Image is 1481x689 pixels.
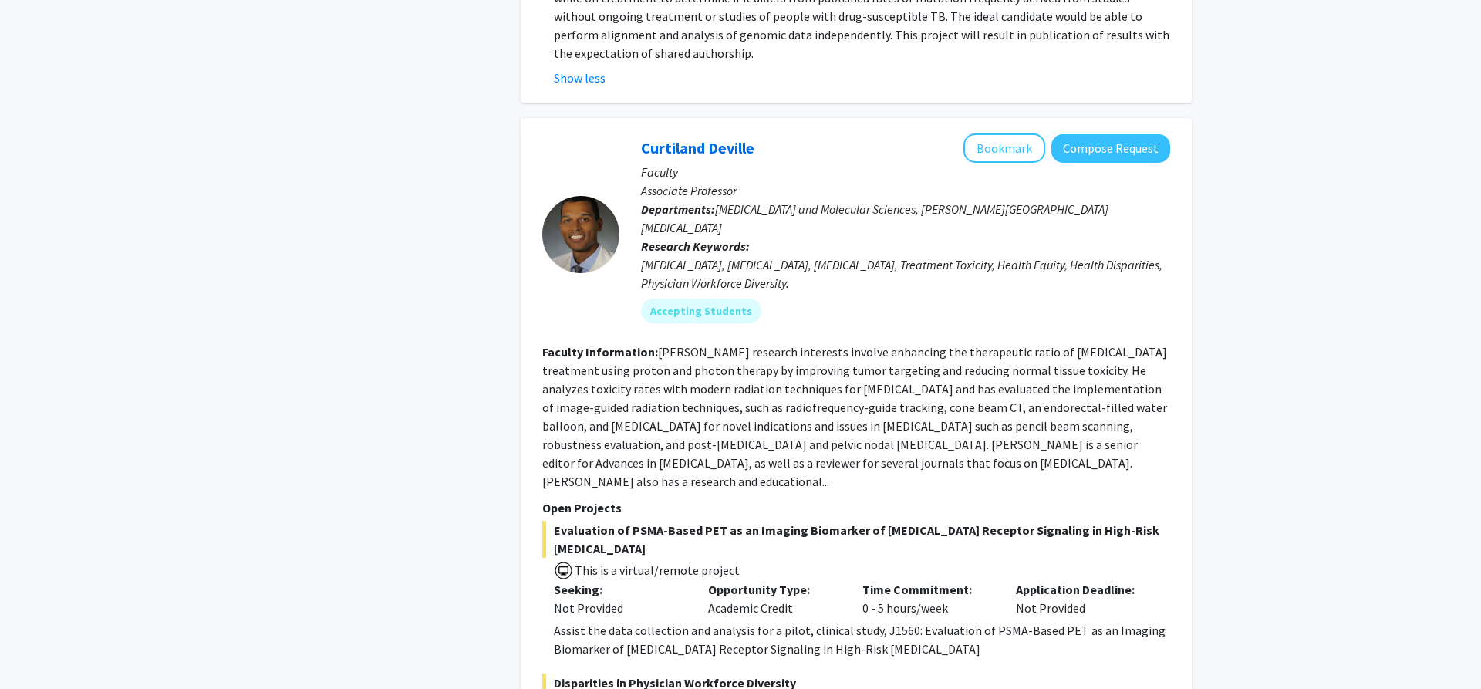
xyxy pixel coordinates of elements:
p: Application Deadline: [1016,580,1147,599]
p: Seeking: [554,580,685,599]
p: Faculty [641,163,1170,181]
mat-chip: Accepting Students [641,299,761,323]
span: Evaluation of PSMA-Based PET as an Imaging Biomarker of [MEDICAL_DATA] Receptor Signaling in High... [542,521,1170,558]
div: [MEDICAL_DATA], [MEDICAL_DATA], [MEDICAL_DATA], Treatment Toxicity, Health Equity, Health Dispari... [641,255,1170,292]
p: Associate Professor [641,181,1170,200]
iframe: Chat [12,620,66,677]
div: 0 - 5 hours/week [851,580,1005,617]
span: [MEDICAL_DATA] and Molecular Sciences, [PERSON_NAME][GEOGRAPHIC_DATA][MEDICAL_DATA] [641,201,1108,235]
button: Show less [554,69,606,87]
p: Open Projects [542,498,1170,517]
p: Opportunity Type: [708,580,839,599]
b: Departments: [641,201,715,217]
span: This is a virtual/remote project [573,562,740,578]
button: Add Curtiland Deville to Bookmarks [963,133,1045,163]
button: Compose Request to Curtiland Deville [1051,134,1170,163]
b: Faculty Information: [542,344,658,360]
div: Not Provided [554,599,685,617]
div: Not Provided [1004,580,1159,617]
b: Research Keywords: [641,238,750,254]
div: Assist the data collection and analysis for a pilot, clinical study, J1560: Evaluation of PSMA-Ba... [554,621,1170,658]
a: Curtiland Deville [641,138,754,157]
p: Time Commitment: [862,580,994,599]
fg-read-more: [PERSON_NAME] research interests involve enhancing the therapeutic ratio of [MEDICAL_DATA] treatm... [542,344,1167,489]
div: Academic Credit [697,580,851,617]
